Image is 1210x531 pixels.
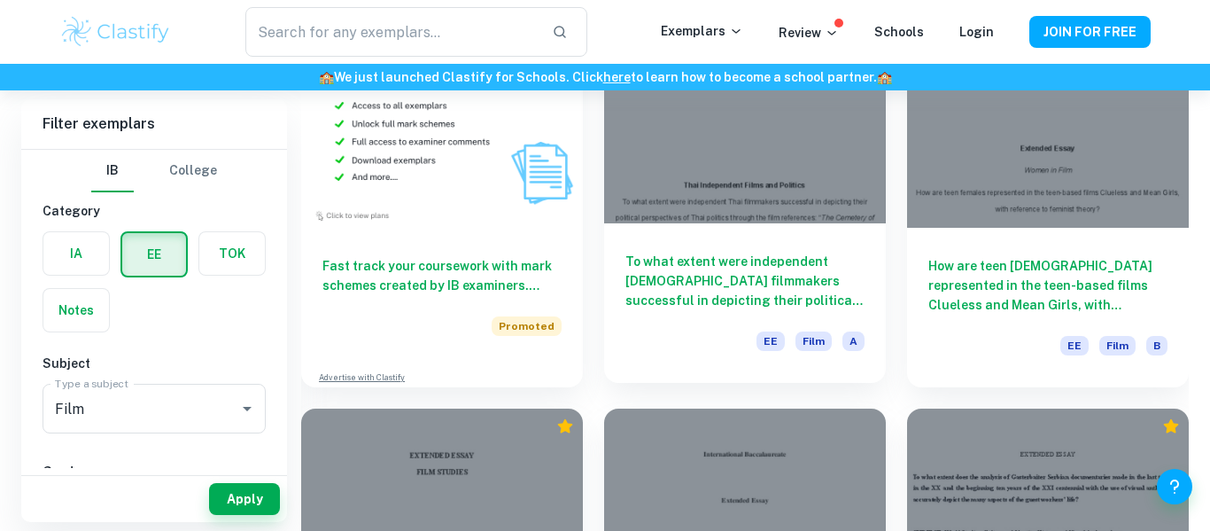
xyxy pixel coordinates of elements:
span: EE [1060,336,1089,355]
h6: We just launched Clastify for Schools. Click to learn how to become a school partner. [4,67,1206,87]
span: Film [1099,336,1136,355]
div: Filter type choice [91,150,217,192]
a: here [603,70,631,84]
h6: Category [43,201,266,221]
button: IA [43,232,109,275]
a: Schools [874,25,924,39]
button: TOK [199,232,265,275]
label: Type a subject [55,376,128,391]
h6: To what extent were independent [DEMOGRAPHIC_DATA] filmmakers successful in depicting their polit... [625,252,865,310]
img: Clastify logo [59,14,172,50]
button: Notes [43,289,109,332]
p: Review [779,23,839,43]
span: EE [756,332,785,351]
h6: How are teen [DEMOGRAPHIC_DATA] represented in the teen-based films Clueless and Mean Girls, with... [928,256,1167,315]
span: 🏫 [877,70,892,84]
h6: Fast track your coursework with mark schemes created by IB examiners. Upgrade now [322,256,562,295]
div: Premium [1162,418,1180,435]
button: EE [122,233,186,276]
a: Login [959,25,994,39]
button: JOIN FOR FREE [1029,16,1151,48]
span: Promoted [492,316,562,336]
p: Exemplars [661,21,743,41]
input: Search for any exemplars... [245,7,538,57]
div: Premium [556,418,574,435]
a: Advertise with Clastify [319,371,405,384]
h6: Filter exemplars [21,99,287,149]
a: To what extent were independent [DEMOGRAPHIC_DATA] filmmakers successful in depicting their polit... [604,17,886,387]
span: A [842,332,865,351]
h6: Subject [43,354,266,373]
button: IB [91,150,134,192]
a: How are teen [DEMOGRAPHIC_DATA] represented in the teen-based films Clueless and Mean Girls, with... [907,17,1189,387]
img: Thumbnail [301,17,583,228]
span: B [1146,336,1167,355]
h6: Grade [43,462,266,481]
button: College [169,150,217,192]
button: Apply [209,483,280,515]
span: Film [795,332,832,351]
span: 🏫 [319,70,334,84]
button: Open [235,396,260,421]
button: Help and Feedback [1157,469,1192,504]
